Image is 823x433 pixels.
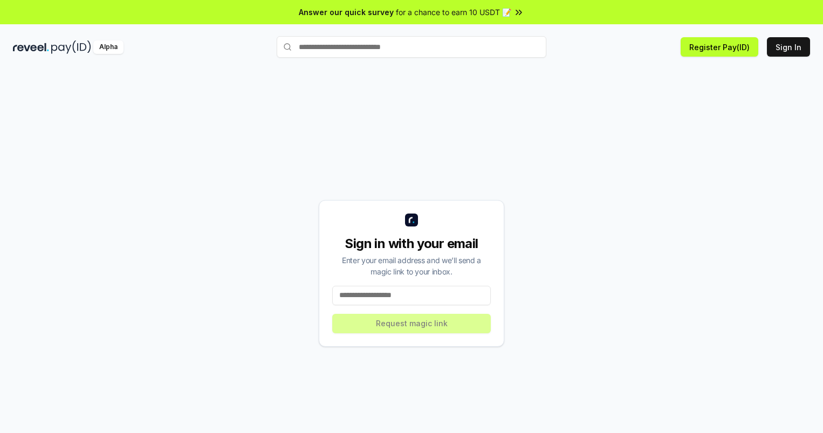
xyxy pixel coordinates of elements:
img: pay_id [51,40,91,54]
div: Sign in with your email [332,235,491,252]
div: Enter your email address and we’ll send a magic link to your inbox. [332,255,491,277]
span: Answer our quick survey [299,6,394,18]
img: logo_small [405,214,418,226]
span: for a chance to earn 10 USDT 📝 [396,6,511,18]
button: Sign In [767,37,810,57]
img: reveel_dark [13,40,49,54]
button: Register Pay(ID) [681,37,758,57]
div: Alpha [93,40,124,54]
